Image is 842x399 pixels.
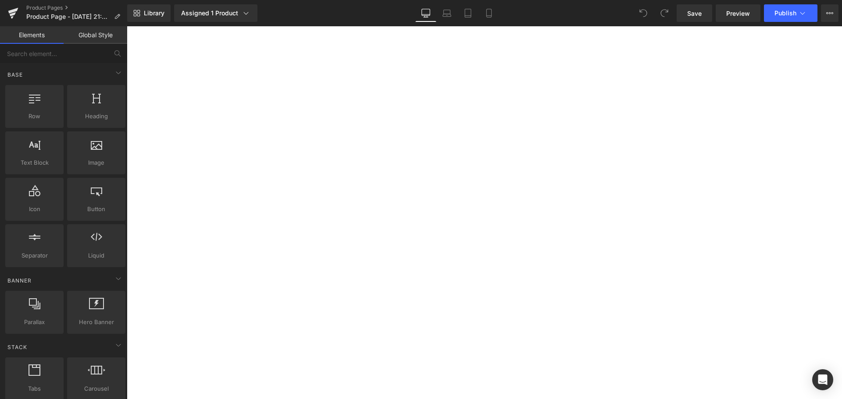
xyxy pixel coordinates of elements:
a: Tablet [457,4,478,22]
a: Product Pages [26,4,127,11]
a: New Library [127,4,171,22]
a: Desktop [415,4,436,22]
div: Assigned 1 Product [181,9,250,18]
button: Publish [764,4,817,22]
button: More [821,4,838,22]
span: Stack [7,343,28,351]
a: Preview [716,4,760,22]
span: Heading [70,112,123,121]
span: Image [70,158,123,167]
span: Liquid [70,251,123,260]
span: Library [144,9,164,17]
div: Open Intercom Messenger [812,369,833,390]
span: Hero Banner [70,318,123,327]
span: Save [687,9,702,18]
span: Product Page - [DATE] 21:52:54 [26,13,111,20]
a: Global Style [64,26,127,44]
span: Preview [726,9,750,18]
span: Row [8,112,61,121]
span: Button [70,205,123,214]
a: Mobile [478,4,499,22]
span: Text Block [8,158,61,167]
a: Laptop [436,4,457,22]
span: Base [7,71,24,79]
span: Publish [774,10,796,17]
button: Redo [656,4,673,22]
span: Carousel [70,384,123,393]
button: Undo [635,4,652,22]
span: Separator [8,251,61,260]
span: Parallax [8,318,61,327]
span: Banner [7,276,32,285]
span: Tabs [8,384,61,393]
span: Icon [8,205,61,214]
